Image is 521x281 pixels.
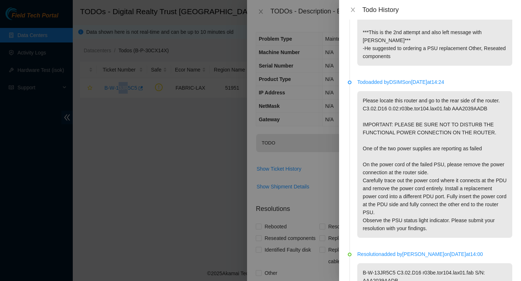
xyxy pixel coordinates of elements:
div: Todo History [362,6,512,14]
button: Close [348,7,358,13]
p: Todo added by DSIMS on [DATE] at 14:24 [357,78,512,86]
p: Resolution added by [PERSON_NAME] on [DATE] at 14:00 [357,250,512,258]
span: close [350,7,356,13]
p: Please locate this router and go to the rear side of the router. C3.02.D16 0.02:r03be.tor104.lax0... [357,91,512,238]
